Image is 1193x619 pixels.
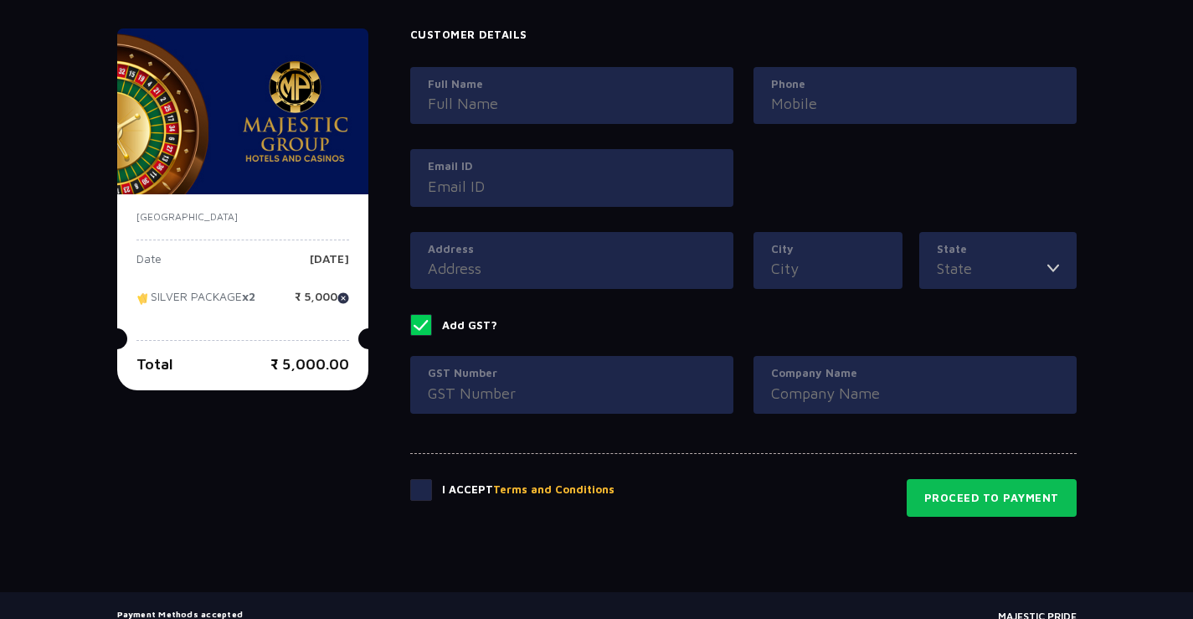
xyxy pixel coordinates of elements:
input: Company Name [771,382,1059,405]
button: Terms and Conditions [493,482,614,498]
button: Proceed to Payment [907,479,1077,518]
input: State [937,257,1047,280]
input: GST Number [428,382,716,405]
input: City [771,257,885,280]
label: GST Number [428,365,716,382]
p: [DATE] [310,253,349,278]
p: Add GST? [442,317,497,334]
img: tikcet [136,291,151,306]
img: toggler icon [1047,257,1059,280]
label: Company Name [771,365,1059,382]
input: Email ID [428,175,716,198]
input: Full Name [428,92,716,115]
label: State [937,241,1059,258]
label: City [771,241,885,258]
input: Mobile [771,92,1059,115]
p: Date [136,253,162,278]
strong: x2 [242,290,255,304]
p: ₹ 5,000.00 [270,353,349,375]
p: ₹ 5,000 [295,291,349,316]
label: Email ID [428,158,716,175]
h4: Customer Details [410,28,1077,42]
label: Phone [771,76,1059,93]
p: [GEOGRAPHIC_DATA] [136,209,349,224]
img: majesticPride-banner [117,28,368,194]
p: Total [136,353,173,375]
h5: Payment Methods accepted [117,609,407,619]
input: Address [428,257,716,280]
p: SILVER PACKAGE [136,291,255,316]
p: I Accept [442,482,614,498]
label: Address [428,241,716,258]
label: Full Name [428,76,716,93]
